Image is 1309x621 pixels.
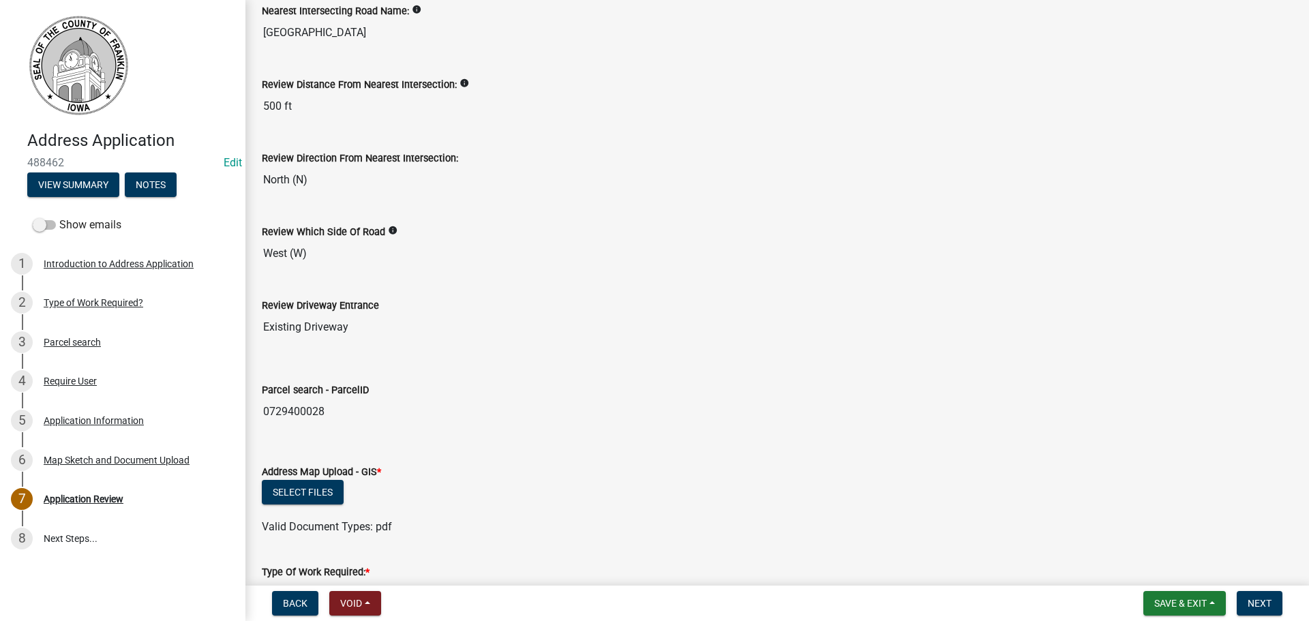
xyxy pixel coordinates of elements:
[262,468,381,477] label: Address Map Upload - GIS
[272,591,318,616] button: Back
[11,528,33,549] div: 8
[27,172,119,197] button: View Summary
[262,228,385,237] label: Review Which Side Of Road
[11,449,33,471] div: 6
[262,154,458,164] label: Review Direction From Nearest Intersection:
[27,180,119,191] wm-modal-confirm: Summary
[262,386,369,395] label: Parcel search - ParcelID
[262,7,409,16] label: Nearest Intersecting Road Name:
[1237,591,1282,616] button: Next
[125,180,177,191] wm-modal-confirm: Notes
[27,131,235,151] h4: Address Application
[262,520,392,533] span: Valid Document Types: pdf
[44,259,194,269] div: Introduction to Address Application
[11,253,33,275] div: 1
[44,337,101,347] div: Parcel search
[27,14,130,117] img: Franklin County, Iowa
[11,410,33,431] div: 5
[11,292,33,314] div: 2
[1154,598,1207,609] span: Save & Exit
[224,156,242,169] wm-modal-confirm: Edit Application Number
[388,226,397,235] i: info
[262,480,344,504] button: Select files
[329,591,381,616] button: Void
[262,568,370,577] label: Type Of Work Required:
[283,598,307,609] span: Back
[33,217,121,233] label: Show emails
[125,172,177,197] button: Notes
[262,80,457,90] label: Review Distance From Nearest Intersection:
[44,298,143,307] div: Type of Work Required?
[44,494,123,504] div: Application Review
[340,598,362,609] span: Void
[1248,598,1272,609] span: Next
[1143,591,1226,616] button: Save & Exit
[460,78,469,88] i: info
[44,376,97,386] div: Require User
[11,370,33,392] div: 4
[412,5,421,14] i: info
[11,488,33,510] div: 7
[11,331,33,353] div: 3
[44,455,190,465] div: Map Sketch and Document Upload
[27,156,218,169] span: 488462
[44,416,144,425] div: Application Information
[262,301,379,311] label: Review Driveway Entrance
[224,156,242,169] a: Edit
